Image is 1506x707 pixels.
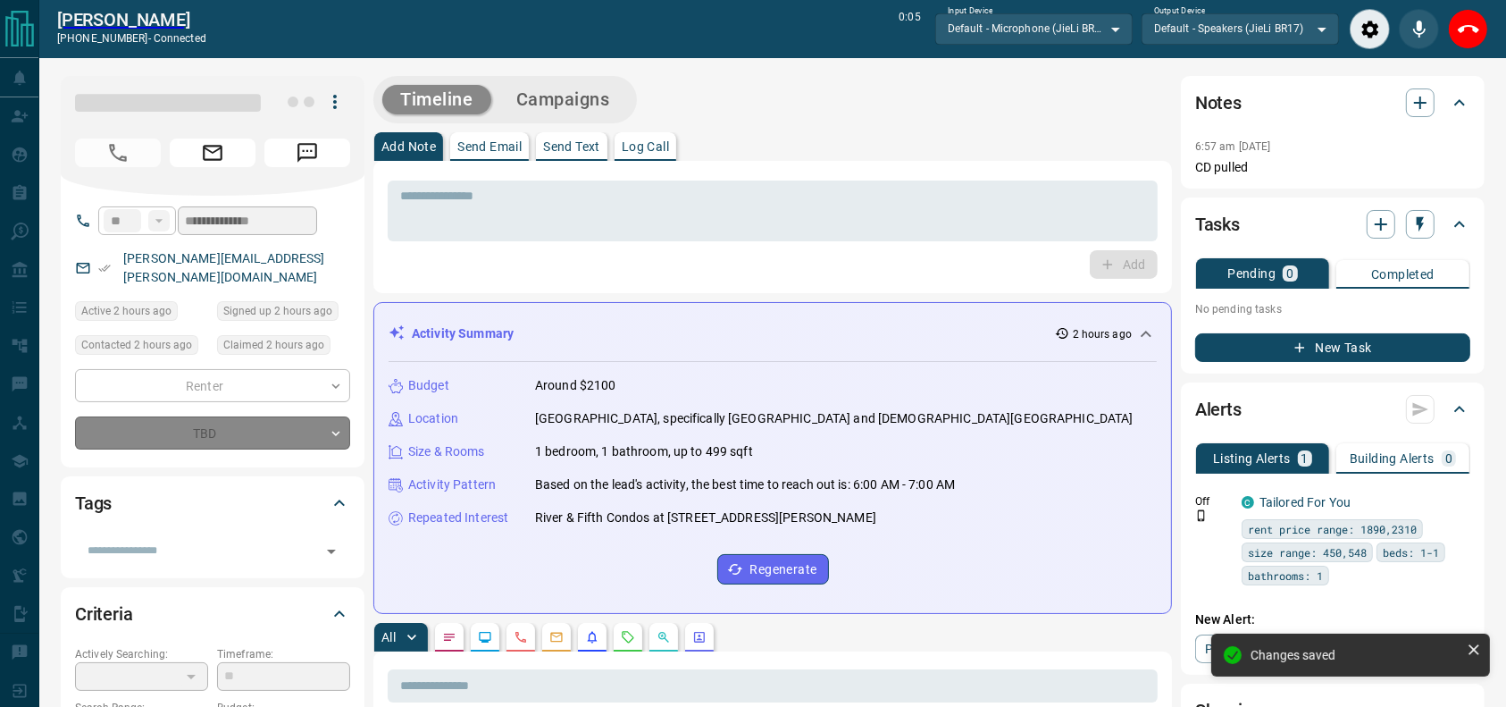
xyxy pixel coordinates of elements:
div: Wed Aug 13 2025 [217,335,350,360]
div: condos.ca [1242,496,1254,509]
p: 0 [1445,452,1452,465]
p: [GEOGRAPHIC_DATA], specifically [GEOGRAPHIC_DATA] and [DEMOGRAPHIC_DATA][GEOGRAPHIC_DATA] [535,409,1134,428]
h2: Criteria [75,600,133,628]
span: Message [264,139,350,167]
p: River & Fifth Condos at [STREET_ADDRESS][PERSON_NAME] [535,509,876,527]
a: [PERSON_NAME] [57,9,206,30]
p: Send Email [457,140,522,153]
p: Completed [1371,268,1435,281]
p: Based on the lead's activity, the best time to reach out is: 6:00 AM - 7:00 AM [535,476,955,494]
p: 6:57 am [DATE] [1195,140,1271,153]
button: Open [319,539,344,564]
span: Active 2 hours ago [81,302,172,320]
div: Renter [75,369,350,402]
p: Log Call [622,140,669,153]
p: New Alert: [1195,610,1470,629]
div: Activity Summary2 hours ago [389,317,1157,350]
p: 0:05 [899,9,920,49]
p: Size & Rooms [408,442,485,461]
p: 1 bedroom, 1 bathroom, up to 499 sqft [535,442,753,461]
svg: Lead Browsing Activity [478,630,492,644]
svg: Requests [621,630,635,644]
p: 0 [1286,267,1293,280]
div: TBD [75,417,350,450]
span: Claimed 2 hours ago [223,336,324,354]
div: Default - Speakers (JieLi BR17) [1142,13,1339,44]
span: connected [154,32,206,45]
svg: Push Notification Only [1195,509,1208,522]
p: 2 hours ago [1073,326,1132,342]
p: Location [408,409,458,428]
svg: Email Verified [98,262,111,274]
p: 1 [1301,452,1309,465]
p: Activity Summary [412,324,514,343]
a: Property [1195,635,1287,663]
span: beds: 1-1 [1383,543,1439,561]
h2: Notes [1195,88,1242,117]
p: Send Text [543,140,600,153]
p: Actively Searching: [75,646,208,662]
p: Timeframe: [217,646,350,662]
svg: Listing Alerts [585,630,599,644]
p: CD pulled [1195,158,1470,177]
span: Signed up 2 hours ago [223,302,332,320]
div: Tags [75,482,350,525]
p: Activity Pattern [408,476,496,494]
p: Building Alerts [1350,452,1435,465]
div: Alerts [1195,388,1470,431]
span: rent price range: 1890,2310 [1248,520,1417,538]
div: Wed Aug 13 2025 [75,301,208,326]
div: Changes saved [1251,648,1460,662]
h2: Alerts [1195,395,1242,424]
button: New Task [1195,333,1470,362]
p: Off [1195,493,1231,509]
p: Add Note [381,140,436,153]
a: Tailored For You [1259,495,1351,509]
p: [PHONE_NUMBER] - [57,30,206,46]
div: Tasks [1195,203,1470,246]
a: [PERSON_NAME][EMAIL_ADDRESS][PERSON_NAME][DOMAIN_NAME] [123,251,325,284]
div: Wed Aug 13 2025 [217,301,350,326]
svg: Agent Actions [692,630,707,644]
span: size range: 450,548 [1248,543,1367,561]
div: End Call [1448,9,1488,49]
p: No pending tasks [1195,296,1470,323]
div: Default - Microphone (JieLi BR17) [935,13,1133,44]
p: Around $2100 [535,376,616,395]
button: Timeline [382,85,491,114]
svg: Emails [549,630,564,644]
p: Pending [1227,267,1276,280]
svg: Calls [514,630,528,644]
svg: Opportunities [657,630,671,644]
button: Campaigns [498,85,628,114]
div: Notes [1195,81,1470,124]
div: Audio Settings [1350,9,1390,49]
label: Output Device [1154,5,1205,17]
p: All [381,631,396,644]
span: Email [170,139,255,167]
div: Mute [1399,9,1439,49]
label: Input Device [948,5,993,17]
p: Repeated Interest [408,509,508,527]
div: Criteria [75,593,350,635]
h2: Tags [75,489,112,518]
button: Regenerate [717,554,829,585]
h2: Tasks [1195,210,1240,239]
p: Listing Alerts [1213,452,1291,465]
div: Wed Aug 13 2025 [75,335,208,360]
span: bathrooms: 1 [1248,567,1323,585]
p: Budget [408,376,449,395]
svg: Notes [442,630,456,644]
span: Contacted 2 hours ago [81,336,192,354]
span: Call [75,139,161,167]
